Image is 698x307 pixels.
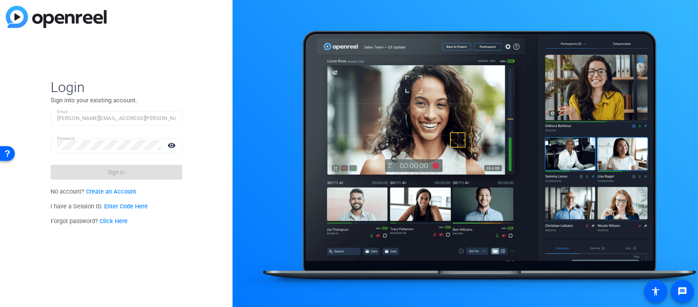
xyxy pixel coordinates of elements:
mat-icon: accessibility [651,286,661,296]
input: Enter Email Address [57,113,176,123]
mat-label: Password [57,136,75,141]
mat-label: Email [57,109,67,114]
span: No account? [51,188,137,195]
span: I have a Session ID. [51,203,148,210]
mat-icon: message [677,286,687,296]
span: Login [51,78,182,96]
span: Forgot password? [51,218,128,225]
mat-icon: visibility [163,139,182,151]
a: Create an Account [86,188,136,195]
a: Enter Code Here [104,203,148,210]
a: Click Here [100,218,128,225]
p: Sign into your existing account. [51,96,182,105]
img: blue-gradient.svg [6,6,107,28]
